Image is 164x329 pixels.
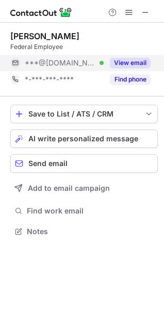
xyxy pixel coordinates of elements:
[10,154,158,173] button: Send email
[28,159,68,168] span: Send email
[110,58,151,68] button: Reveal Button
[28,135,138,143] span: AI write personalized message
[110,74,151,85] button: Reveal Button
[10,105,158,123] button: save-profile-one-click
[10,6,72,19] img: ContactOut v5.3.10
[25,58,96,68] span: ***@[DOMAIN_NAME]
[10,204,158,218] button: Find work email
[10,179,158,198] button: Add to email campaign
[10,31,79,41] div: [PERSON_NAME]
[10,129,158,148] button: AI write personalized message
[28,184,110,192] span: Add to email campaign
[10,224,158,239] button: Notes
[27,227,154,236] span: Notes
[28,110,140,118] div: Save to List / ATS / CRM
[27,206,154,216] span: Find work email
[10,42,158,52] div: Federal Employee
